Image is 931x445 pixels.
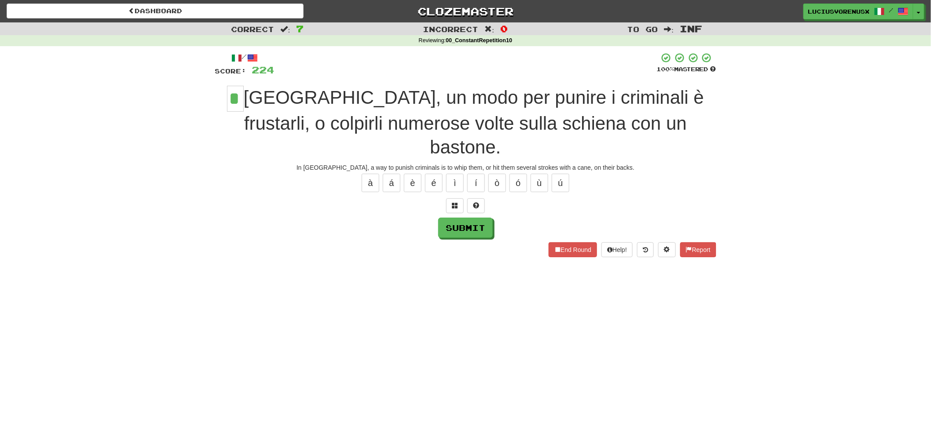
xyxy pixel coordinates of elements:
span: 7 [296,23,304,34]
button: End Round [549,242,597,257]
button: ú [552,174,569,192]
button: ó [509,174,527,192]
a: Dashboard [7,4,304,18]
button: ù [531,174,548,192]
span: [GEOGRAPHIC_DATA], un modo per punire i criminali è frustarli, o colpirli numerose volte sulla sc... [244,87,704,157]
span: : [664,26,674,33]
span: LuciusVorenusX [808,7,870,15]
button: Help! [601,242,633,257]
button: í [467,174,485,192]
span: / [889,7,894,13]
strong: 00_ConstantRepetition10 [446,37,512,44]
button: ì [446,174,464,192]
span: 0 [500,23,508,34]
span: Incorrect [423,25,479,33]
span: : [281,26,290,33]
a: Clozemaster [317,4,614,19]
span: Score: [215,67,246,75]
span: : [485,26,495,33]
button: Report [680,242,716,257]
span: 100 % [656,66,674,73]
div: / [215,52,274,63]
div: In [GEOGRAPHIC_DATA], a way to punish criminals is to whip them, or hit them several strokes with... [215,163,716,172]
button: á [383,174,400,192]
button: è [404,174,422,192]
div: Mastered [656,66,716,73]
button: à [362,174,379,192]
button: Single letter hint - you only get 1 per sentence and score half the points! alt+h [467,198,485,213]
button: Submit [438,218,493,238]
button: ò [488,174,506,192]
button: Switch sentence to multiple choice alt+p [446,198,464,213]
button: é [425,174,443,192]
span: 224 [252,64,274,75]
span: Correct [231,25,275,33]
span: Inf [680,23,702,34]
span: To go [627,25,658,33]
button: Round history (alt+y) [637,242,654,257]
a: LuciusVorenusX / [803,4,913,19]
